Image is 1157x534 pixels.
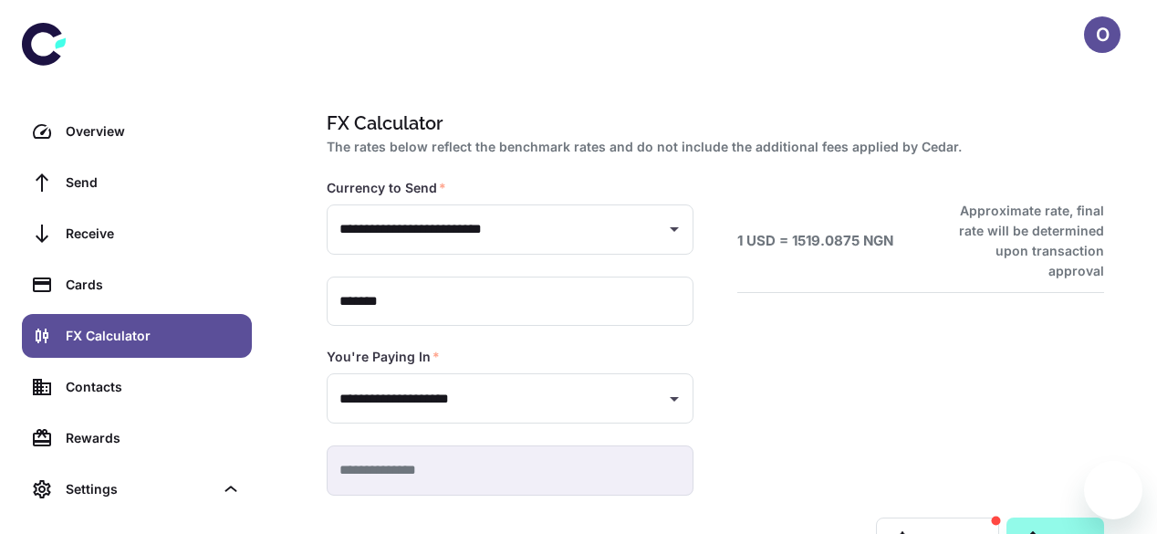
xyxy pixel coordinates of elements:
[66,224,241,244] div: Receive
[22,110,252,153] a: Overview
[662,386,687,412] button: Open
[66,479,214,499] div: Settings
[66,326,241,346] div: FX Calculator
[327,348,440,366] label: You're Paying In
[22,263,252,307] a: Cards
[22,161,252,204] a: Send
[662,216,687,242] button: Open
[66,275,241,295] div: Cards
[327,179,446,197] label: Currency to Send
[66,173,241,193] div: Send
[1084,461,1142,519] iframe: Button to launch messaging window
[22,365,252,409] a: Contacts
[737,231,893,252] h6: 1 USD = 1519.0875 NGN
[66,121,241,141] div: Overview
[66,377,241,397] div: Contacts
[22,314,252,358] a: FX Calculator
[327,110,1097,137] h1: FX Calculator
[22,467,252,511] div: Settings
[939,201,1104,281] h6: Approximate rate, final rate will be determined upon transaction approval
[66,428,241,448] div: Rewards
[22,416,252,460] a: Rewards
[1084,16,1121,53] button: O
[22,212,252,256] a: Receive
